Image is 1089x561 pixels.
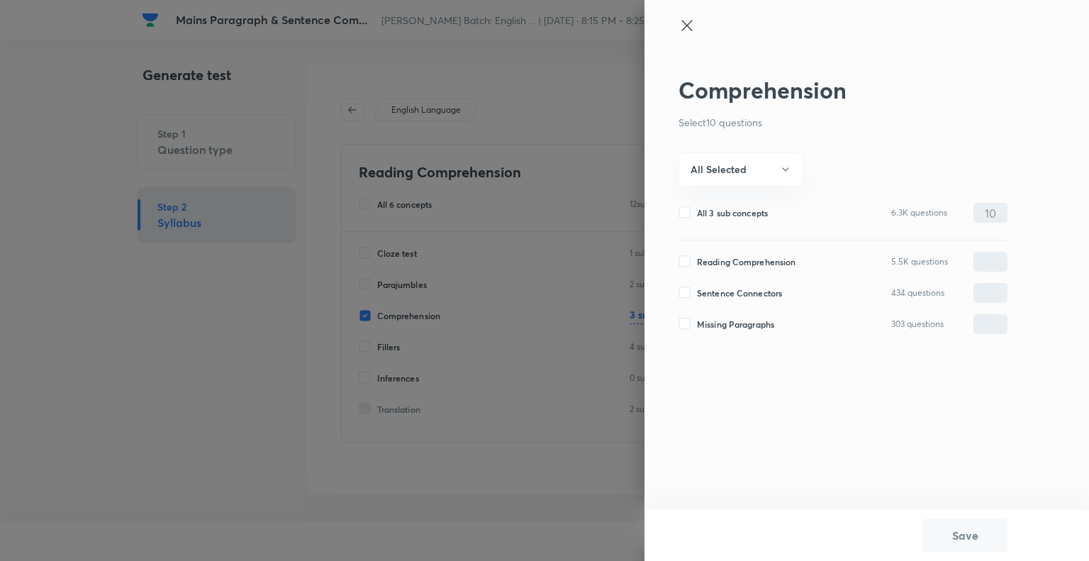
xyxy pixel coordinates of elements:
h2: Comprehension [678,77,1007,104]
h6: All Selected [691,162,747,177]
button: All Selected [678,152,803,186]
span: Reading Comprehension [697,255,795,268]
button: Save [922,518,1007,552]
p: 434 questions [891,287,944,299]
p: Select 10 questions [678,115,1007,130]
p: 6.3K questions [891,206,947,219]
span: Sentence Connectors [697,287,782,299]
span: All 3 sub concepts [697,206,768,219]
span: Missing Paragraphs [697,318,774,331]
p: 5.5K questions [891,255,948,268]
p: 303 questions [891,318,944,331]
